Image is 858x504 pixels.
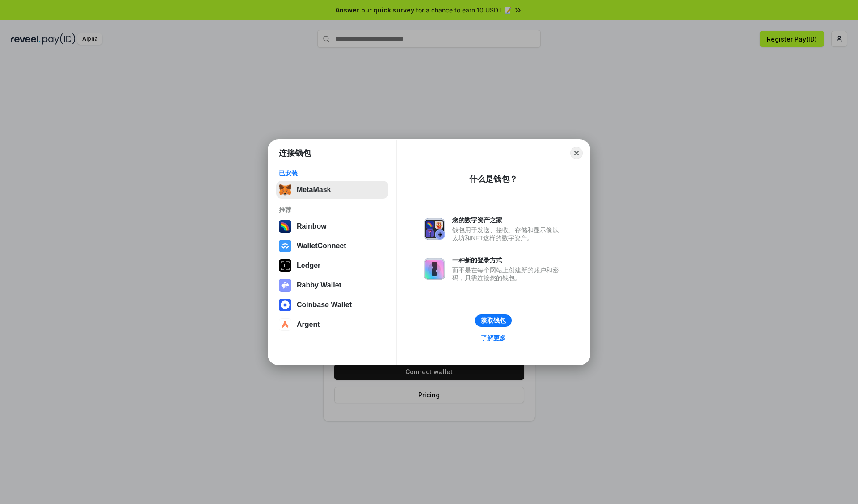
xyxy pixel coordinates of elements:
[475,332,511,344] a: 了解更多
[276,181,388,199] button: MetaMask
[452,226,563,242] div: 钱包用于发送、接收、存储和显示像以太坊和NFT这样的数字资产。
[297,186,331,194] div: MetaMask
[279,240,291,252] img: svg+xml,%3Csvg%20width%3D%2228%22%20height%3D%2228%22%20viewBox%3D%220%200%2028%2028%22%20fill%3D...
[279,299,291,311] img: svg+xml,%3Csvg%20width%3D%2228%22%20height%3D%2228%22%20viewBox%3D%220%200%2028%2028%22%20fill%3D...
[279,206,386,214] div: 推荐
[297,281,341,289] div: Rabby Wallet
[276,316,388,333] button: Argent
[452,256,563,264] div: 一种新的登录方式
[279,259,291,272] img: svg+xml,%3Csvg%20xmlns%3D%22http%3A%2F%2Fwww.w3.org%2F2000%2Fsvg%22%20width%3D%2228%22%20height%3...
[279,169,386,177] div: 已安装
[276,257,388,275] button: Ledger
[276,296,388,314] button: Coinbase Wallet
[279,183,291,196] img: svg+xml,%3Csvg%20fill%3D%22none%22%20height%3D%2233%22%20viewBox%3D%220%200%2035%2033%22%20width%...
[279,220,291,233] img: svg+xml,%3Csvg%20width%3D%22120%22%20height%3D%22120%22%20viewBox%3D%220%200%20120%20120%22%20fil...
[297,321,320,329] div: Argent
[276,237,388,255] button: WalletConnect
[297,222,327,230] div: Rainbow
[481,334,506,342] div: 了解更多
[452,266,563,282] div: 而不是在每个网站上创建新的账户和密码，只需连接您的钱包。
[279,148,311,158] h1: 连接钱包
[570,147,583,159] button: Close
[297,262,320,270] div: Ledger
[469,174,517,184] div: 什么是钱包？
[424,258,445,280] img: svg+xml,%3Csvg%20xmlns%3D%22http%3A%2F%2Fwww.w3.org%2F2000%2Fsvg%22%20fill%3D%22none%22%20viewBox...
[424,218,445,240] img: svg+xml,%3Csvg%20xmlns%3D%22http%3A%2F%2Fwww.w3.org%2F2000%2Fsvg%22%20fill%3D%22none%22%20viewBox...
[279,318,291,331] img: svg+xml,%3Csvg%20width%3D%2228%22%20height%3D%2228%22%20viewBox%3D%220%200%2028%2028%22%20fill%3D...
[279,279,291,292] img: svg+xml,%3Csvg%20xmlns%3D%22http%3A%2F%2Fwww.w3.org%2F2000%2Fsvg%22%20fill%3D%22none%22%20viewBox...
[297,301,352,309] div: Coinbase Wallet
[297,242,346,250] div: WalletConnect
[481,317,506,325] div: 获取钱包
[276,217,388,235] button: Rainbow
[452,216,563,224] div: 您的数字资产之家
[276,276,388,294] button: Rabby Wallet
[475,314,512,327] button: 获取钱包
